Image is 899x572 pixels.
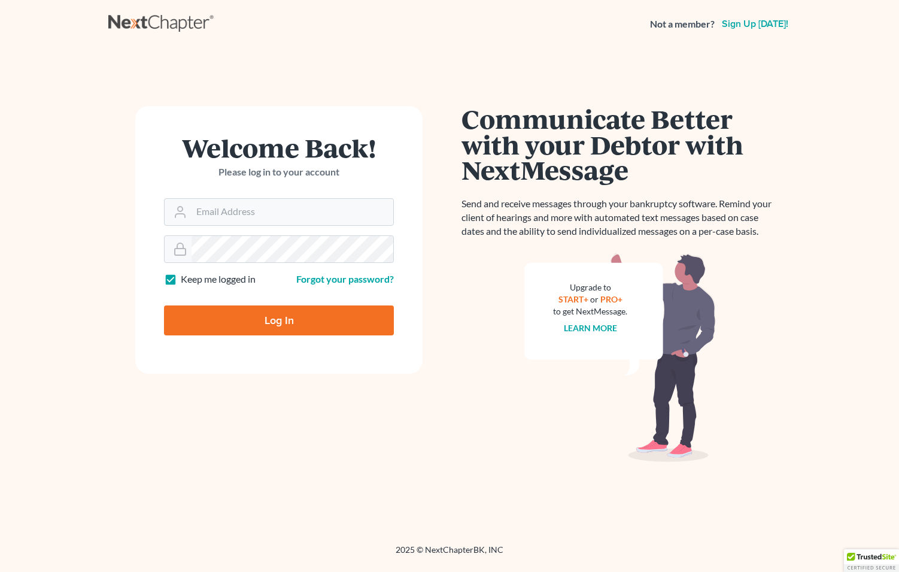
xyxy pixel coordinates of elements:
div: 2025 © NextChapterBK, INC [108,544,791,565]
span: or [590,294,599,304]
a: START+ [558,294,588,304]
a: Sign up [DATE]! [719,19,791,29]
div: Upgrade to [553,282,627,293]
p: Send and receive messages through your bankruptcy software. Remind your client of hearings and mo... [461,197,779,238]
a: PRO+ [600,294,622,304]
input: Log In [164,305,394,335]
div: TrustedSite Certified [844,549,899,572]
h1: Communicate Better with your Debtor with NextMessage [461,106,779,183]
img: nextmessage_bg-59042aed3d76b12b5cd301f8e5b87938c9018125f34e5fa2b7a6b67550977c72.svg [524,253,716,462]
strong: Not a member? [650,17,715,31]
label: Keep me logged in [181,273,256,286]
a: Forgot your password? [296,273,394,285]
h1: Welcome Back! [164,135,394,161]
p: Please log in to your account [164,165,394,179]
div: to get NextMessage. [553,305,627,317]
a: Learn more [564,323,617,333]
input: Email Address [192,199,393,225]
